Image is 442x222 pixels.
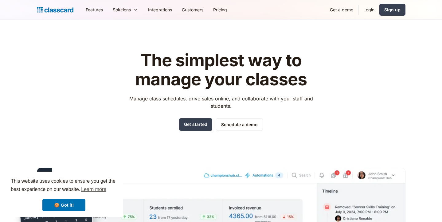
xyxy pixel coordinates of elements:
[379,4,405,16] a: Sign up
[384,6,401,13] div: Sign up
[123,51,319,89] h1: The simplest way to manage your classes
[37,6,73,14] a: home
[80,185,107,194] a: learn more about cookies
[216,118,263,131] a: Schedule a demo
[5,172,123,217] div: cookieconsent
[81,3,108,17] a: Features
[177,3,208,17] a: Customers
[358,3,379,17] a: Login
[42,199,85,211] a: dismiss cookie message
[113,6,131,13] div: Solutions
[11,177,117,194] span: This website uses cookies to ensure you get the best experience on our website.
[123,95,319,110] p: Manage class schedules, drive sales online, and collaborate with your staff and students.
[208,3,232,17] a: Pricing
[179,118,212,131] a: Get started
[108,3,143,17] div: Solutions
[143,3,177,17] a: Integrations
[325,3,358,17] a: Get a demo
